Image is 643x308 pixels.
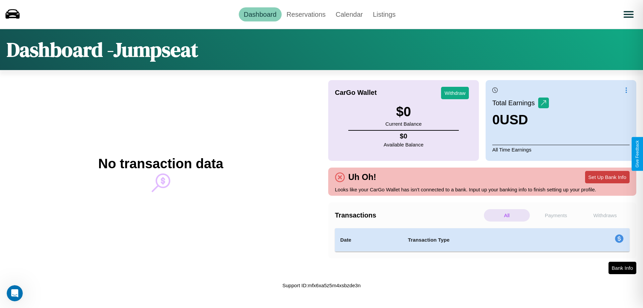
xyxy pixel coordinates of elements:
[582,209,628,222] p: Withdraws
[335,228,630,252] table: simple table
[484,209,530,222] p: All
[441,87,469,99] button: Withdraw
[585,171,630,183] button: Set Up Bank Info
[335,185,630,194] p: Looks like your CarGo Wallet has isn't connected to a bank. Input up your banking info to finish ...
[239,7,282,21] a: Dashboard
[533,209,579,222] p: Payments
[384,140,424,149] p: Available Balance
[335,89,377,97] h4: CarGo Wallet
[384,132,424,140] h4: $ 0
[368,7,401,21] a: Listings
[335,211,482,219] h4: Transactions
[7,285,23,301] iframe: Intercom live chat
[635,140,640,168] div: Give Feedback
[282,281,360,290] p: Support ID: mfx6xa5z5m4xsbzde3n
[492,97,538,109] p: Total Earnings
[282,7,331,21] a: Reservations
[98,156,223,171] h2: No transaction data
[408,236,560,244] h4: Transaction Type
[345,172,379,182] h4: Uh Oh!
[385,119,422,128] p: Current Balance
[340,236,397,244] h4: Date
[619,5,638,24] button: Open menu
[385,104,422,119] h3: $ 0
[609,262,636,274] button: Bank Info
[492,112,549,127] h3: 0 USD
[7,36,198,63] h1: Dashboard - Jumpseat
[331,7,368,21] a: Calendar
[492,145,630,154] p: All Time Earnings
